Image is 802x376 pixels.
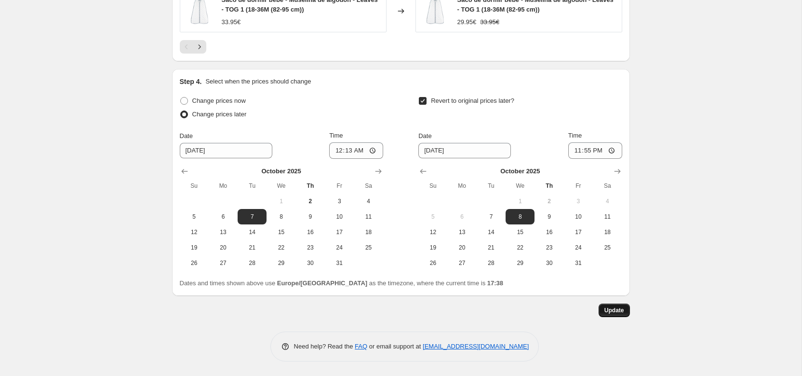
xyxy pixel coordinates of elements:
span: 28 [481,259,502,267]
button: Tuesday October 21 2025 [238,240,267,255]
span: or email support at [367,343,423,350]
span: 14 [241,228,263,236]
span: 30 [538,259,560,267]
span: Tu [241,182,263,190]
span: Time [568,132,582,139]
span: 4 [358,197,379,205]
th: Sunday [418,178,447,194]
span: Revert to original prices later? [431,97,514,104]
button: Monday October 13 2025 [209,224,238,240]
button: Friday October 24 2025 [564,240,593,255]
span: 26 [184,259,205,267]
span: 12 [184,228,205,236]
button: Today Thursday October 2 2025 [535,194,563,209]
button: Monday October 27 2025 [448,255,477,271]
span: 19 [184,244,205,251]
button: Friday October 24 2025 [325,240,354,255]
button: Thursday October 16 2025 [296,224,325,240]
button: Tuesday October 14 2025 [477,224,506,240]
button: Saturday October 11 2025 [354,209,383,224]
span: 5 [422,213,443,221]
span: Date [180,132,193,139]
th: Wednesday [267,178,295,194]
span: Fr [329,182,350,190]
span: 1 [509,197,531,205]
span: 22 [509,244,531,251]
th: Wednesday [506,178,535,194]
span: 23 [300,244,321,251]
th: Friday [325,178,354,194]
button: Thursday October 30 2025 [296,255,325,271]
span: Fr [568,182,589,190]
button: Friday October 17 2025 [564,224,593,240]
button: Update [599,304,630,317]
button: Show next month, November 2025 [611,165,624,178]
button: Show previous month, September 2025 [416,165,430,178]
button: Saturday October 25 2025 [354,240,383,255]
th: Tuesday [477,178,506,194]
button: Tuesday October 28 2025 [477,255,506,271]
button: Sunday October 19 2025 [180,240,209,255]
span: 19 [422,244,443,251]
span: 28 [241,259,263,267]
button: Wednesday October 15 2025 [267,224,295,240]
span: Date [418,132,431,139]
a: FAQ [355,343,367,350]
button: Next [193,40,206,54]
span: Sa [358,182,379,190]
th: Sunday [180,178,209,194]
span: 12 [422,228,443,236]
span: 24 [568,244,589,251]
b: Europe/[GEOGRAPHIC_DATA] [277,279,367,287]
span: 10 [329,213,350,221]
th: Tuesday [238,178,267,194]
b: 17:38 [487,279,503,287]
span: 13 [452,228,473,236]
span: 21 [241,244,263,251]
span: Time [329,132,343,139]
span: 25 [597,244,618,251]
button: Monday October 27 2025 [209,255,238,271]
span: 29 [509,259,531,267]
button: Wednesday October 8 2025 [506,209,535,224]
button: Saturday October 11 2025 [593,209,622,224]
span: Th [300,182,321,190]
button: Thursday October 23 2025 [296,240,325,255]
span: 29 [270,259,292,267]
a: [EMAIL_ADDRESS][DOMAIN_NAME] [423,343,529,350]
span: Change prices later [192,111,247,118]
button: Thursday October 9 2025 [535,209,563,224]
button: Sunday October 5 2025 [180,209,209,224]
span: 25 [358,244,379,251]
button: Saturday October 18 2025 [354,224,383,240]
button: Monday October 6 2025 [448,209,477,224]
button: Thursday October 30 2025 [535,255,563,271]
input: 10/2/2025 [418,143,511,158]
span: 6 [213,213,234,221]
span: 6 [452,213,473,221]
span: 3 [329,197,350,205]
button: Friday October 31 2025 [325,255,354,271]
button: Tuesday October 28 2025 [238,255,267,271]
span: 30 [300,259,321,267]
span: We [270,182,292,190]
button: Tuesday October 21 2025 [477,240,506,255]
button: Wednesday October 1 2025 [267,194,295,209]
span: 4 [597,197,618,205]
button: Show next month, November 2025 [372,165,385,178]
div: 29.95€ [457,17,477,27]
span: 13 [213,228,234,236]
button: Saturday October 25 2025 [593,240,622,255]
input: 12:00 [568,142,622,159]
button: Wednesday October 29 2025 [506,255,535,271]
span: 9 [300,213,321,221]
button: Thursday October 9 2025 [296,209,325,224]
span: 26 [422,259,443,267]
span: Need help? Read the [294,343,355,350]
span: 18 [358,228,379,236]
span: Tu [481,182,502,190]
button: Monday October 20 2025 [209,240,238,255]
span: 24 [329,244,350,251]
button: Sunday October 5 2025 [418,209,447,224]
span: Mo [213,182,234,190]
